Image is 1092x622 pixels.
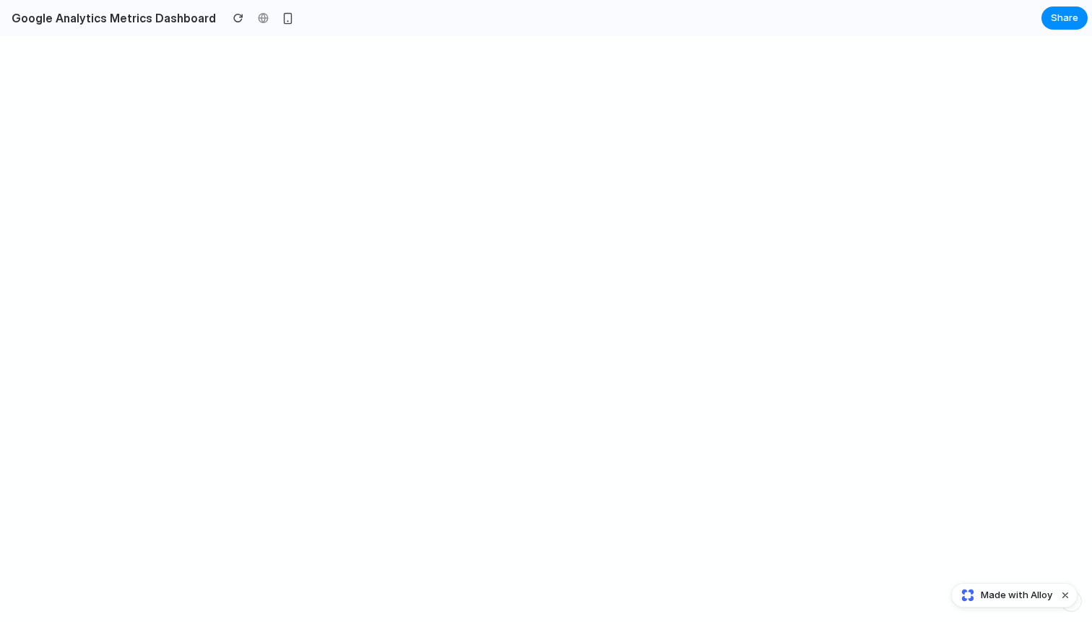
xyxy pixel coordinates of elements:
span: Made with Alloy [981,588,1052,602]
button: Share [1041,7,1088,30]
a: Made with Alloy [952,588,1054,602]
button: Dismiss watermark [1057,587,1074,604]
span: Share [1051,11,1078,25]
h2: Google Analytics Metrics Dashboard [6,9,216,27]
